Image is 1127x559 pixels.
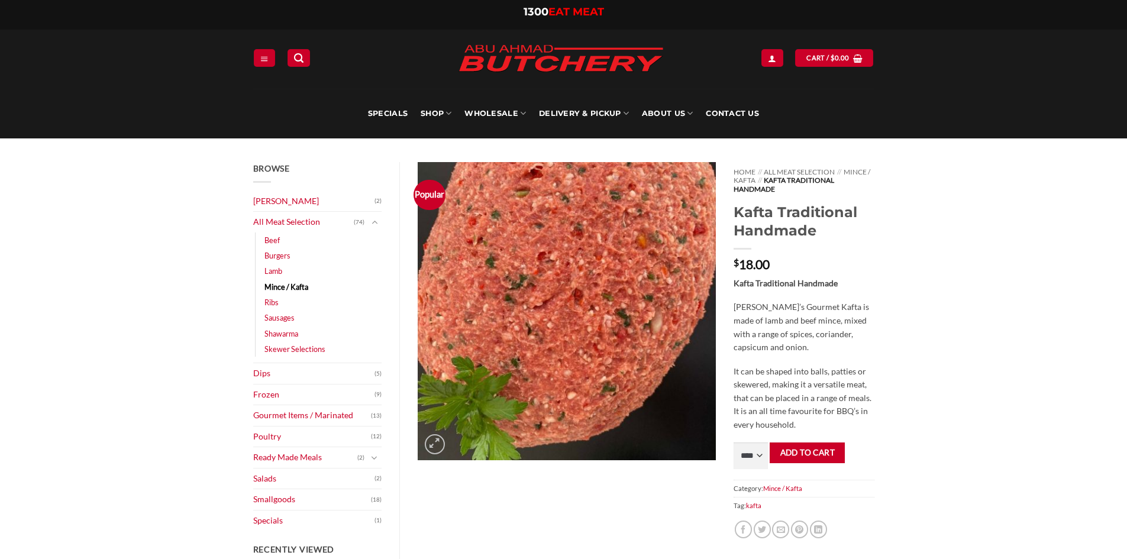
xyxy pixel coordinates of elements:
[418,162,716,460] img: Kafta Traditional Handmade
[837,167,841,176] span: //
[734,203,874,240] h1: Kafta Traditional Handmade
[642,89,693,138] a: About Us
[254,49,275,66] a: Menu
[253,163,290,173] span: Browse
[758,176,762,185] span: //
[735,521,752,538] a: Share on Facebook
[746,502,761,509] a: kafta
[374,386,382,403] span: (9)
[772,521,789,538] a: Email to a Friend
[253,544,335,554] span: Recently Viewed
[734,497,874,514] span: Tag:
[421,89,451,138] a: SHOP
[734,278,838,288] strong: Kafta Traditional Handmade
[448,37,673,82] img: Abu Ahmad Butchery
[706,89,759,138] a: Contact Us
[354,214,364,231] span: (74)
[371,407,382,425] span: (13)
[425,434,445,454] a: Zoom
[806,53,849,63] span: Cart /
[264,263,282,279] a: Lamb
[253,447,358,468] a: Ready Made Meals
[264,295,279,310] a: Ribs
[253,468,375,489] a: Salads
[734,258,739,267] span: $
[795,49,873,66] a: View cart
[758,167,762,176] span: //
[288,49,310,66] a: Search
[734,167,870,185] a: Mince / Kafta
[524,5,548,18] span: 1300
[264,341,325,357] a: Skewer Selections
[367,451,382,464] button: Toggle
[734,257,770,272] bdi: 18.00
[810,521,827,538] a: Share on LinkedIn
[770,442,845,463] button: Add to cart
[367,216,382,229] button: Toggle
[734,300,874,354] p: [PERSON_NAME]’s Gourmet Kafta is made of lamb and beef mince, mixed with a range of spices, coria...
[253,191,375,212] a: [PERSON_NAME]
[754,521,771,538] a: Share on Twitter
[253,212,354,232] a: All Meat Selection
[371,428,382,445] span: (12)
[253,510,375,531] a: Specials
[734,176,834,193] span: Kafta Traditional Handmade
[357,449,364,467] span: (2)
[374,512,382,529] span: (1)
[763,484,802,492] a: Mince / Kafta
[539,89,629,138] a: Delivery & Pickup
[764,167,835,176] a: All Meat Selection
[264,326,298,341] a: Shawarma
[253,426,372,447] a: Poultry
[831,53,835,63] span: $
[374,470,382,487] span: (2)
[831,54,850,62] bdi: 0.00
[253,363,375,384] a: Dips
[371,491,382,509] span: (18)
[264,310,295,325] a: Sausages
[264,279,308,295] a: Mince / Kafta
[368,89,408,138] a: Specials
[791,521,808,538] a: Pin on Pinterest
[253,489,372,510] a: Smallgoods
[734,480,874,497] span: Category:
[374,192,382,210] span: (2)
[464,89,526,138] a: Wholesale
[548,5,604,18] span: EAT MEAT
[264,248,290,263] a: Burgers
[734,167,755,176] a: Home
[524,5,604,18] a: 1300EAT MEAT
[734,365,874,432] p: It can be shaped into balls, patties or skewered, making it a versatile meat, that can be placed ...
[761,49,783,66] a: Login
[264,232,280,248] a: Beef
[253,384,375,405] a: Frozen
[253,405,372,426] a: Gourmet Items / Marinated
[374,365,382,383] span: (5)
